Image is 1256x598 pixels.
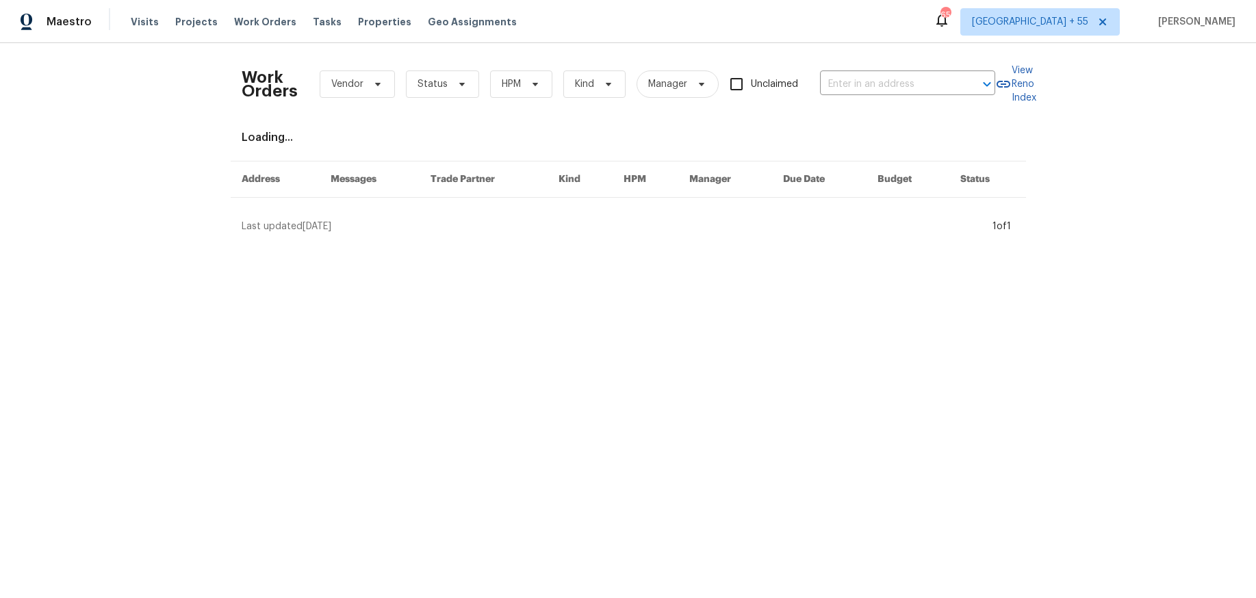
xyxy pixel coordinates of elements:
[242,131,1015,144] div: Loading...
[231,161,320,198] th: Address
[772,161,867,198] th: Due Date
[234,15,296,29] span: Work Orders
[940,8,950,22] div: 656
[242,70,298,98] h2: Work Orders
[548,161,613,198] th: Kind
[420,161,548,198] th: Trade Partner
[1153,15,1235,29] span: [PERSON_NAME]
[303,222,331,231] span: [DATE]
[678,161,773,198] th: Manager
[648,77,687,91] span: Manager
[972,15,1088,29] span: [GEOGRAPHIC_DATA] + 55
[992,220,1011,233] div: 1 of 1
[428,15,517,29] span: Geo Assignments
[613,161,678,198] th: HPM
[358,15,411,29] span: Properties
[820,74,957,95] input: Enter in an address
[418,77,448,91] span: Status
[331,77,363,91] span: Vendor
[313,17,342,27] span: Tasks
[977,75,997,94] button: Open
[949,161,1025,198] th: Status
[131,15,159,29] span: Visits
[320,161,420,198] th: Messages
[867,161,949,198] th: Budget
[47,15,92,29] span: Maestro
[242,220,988,233] div: Last updated
[995,64,1036,105] a: View Reno Index
[575,77,594,91] span: Kind
[502,77,521,91] span: HPM
[751,77,798,92] span: Unclaimed
[175,15,218,29] span: Projects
